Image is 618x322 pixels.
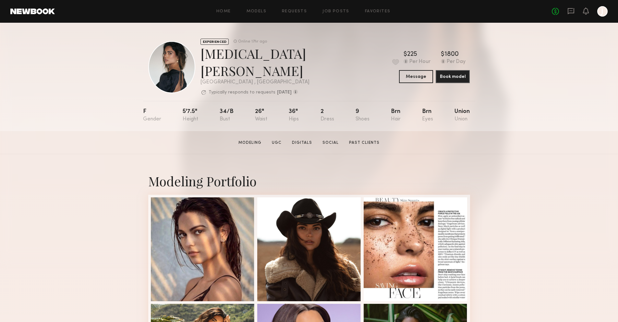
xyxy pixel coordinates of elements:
[454,109,470,122] div: Union
[447,59,466,65] div: Per Day
[183,109,198,122] div: 5'7.5"
[597,6,608,17] a: J
[444,51,459,58] div: 1800
[209,90,275,95] p: Typically responds to requests
[277,90,292,95] b: [DATE]
[238,40,267,44] div: Online 17hr ago
[282,9,307,14] a: Requests
[409,59,430,65] div: Per Hour
[200,45,399,79] div: [MEDICAL_DATA][PERSON_NAME]
[289,109,299,122] div: 36"
[247,9,266,14] a: Models
[320,140,341,146] a: Social
[346,140,382,146] a: Past Clients
[322,9,349,14] a: Job Posts
[236,140,264,146] a: Modeling
[356,109,370,122] div: 9
[269,140,284,146] a: UGC
[407,51,417,58] div: 225
[441,51,444,58] div: $
[399,70,433,83] button: Message
[404,51,407,58] div: $
[289,140,315,146] a: Digitals
[391,109,401,122] div: Brn
[200,39,229,45] div: EXPERIENCED
[321,109,334,122] div: 2
[436,70,470,83] button: Book model
[143,109,161,122] div: F
[216,9,231,14] a: Home
[200,80,399,85] div: [GEOGRAPHIC_DATA] , [GEOGRAPHIC_DATA]
[365,9,391,14] a: Favorites
[148,172,470,190] div: Modeling Portfolio
[220,109,234,122] div: 34/b
[255,109,267,122] div: 26"
[422,109,433,122] div: Brn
